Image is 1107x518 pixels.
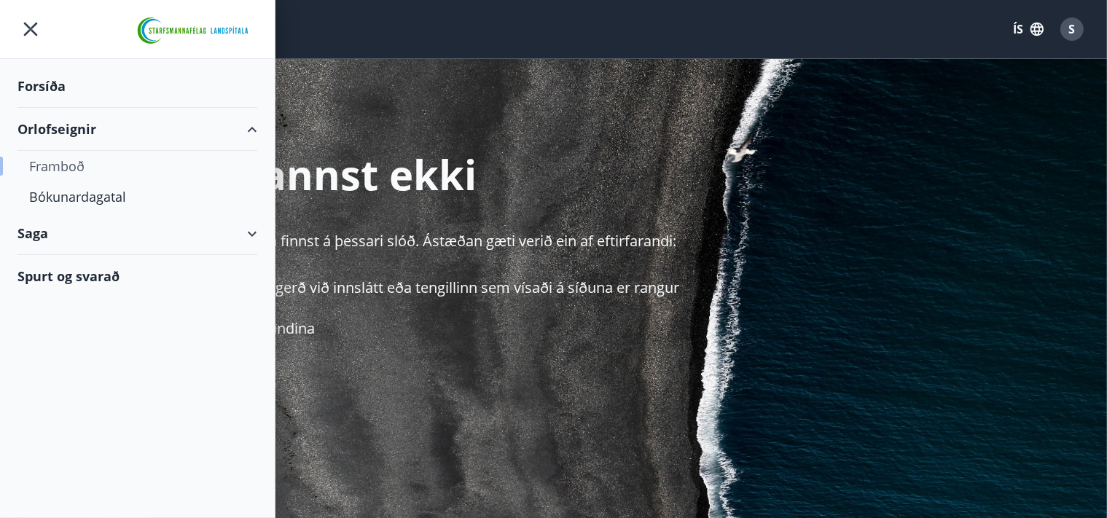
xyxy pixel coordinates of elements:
[17,16,44,42] button: menu
[29,151,246,181] div: Framboð
[17,255,257,297] div: Spurt og svarað
[131,16,257,45] img: union_logo
[17,212,257,255] div: Saga
[1069,21,1076,37] span: S
[1055,12,1090,47] button: S
[47,278,1107,298] li: Slóðin á síðuna er ekki til, villa var gerð við innslátt eða tengillinn sem vísaði á síðuna er ra...
[29,181,246,212] div: Bókunardagatal
[17,108,257,151] div: Orlofseignir
[1005,16,1052,42] button: ÍS
[17,65,257,108] div: Forsíða
[17,146,1107,202] p: 404 - Síðan fannst ekki
[47,298,1107,318] li: Þessi síða hefur verið fjarlægð
[47,318,1107,339] li: Síðan er ekki aðgengileg þessa stundina
[17,231,1107,251] p: Við biðjumst velvirðingar en engin síða finnst á þessari slóð. Ástæðan gæti verið ein af eftirfar...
